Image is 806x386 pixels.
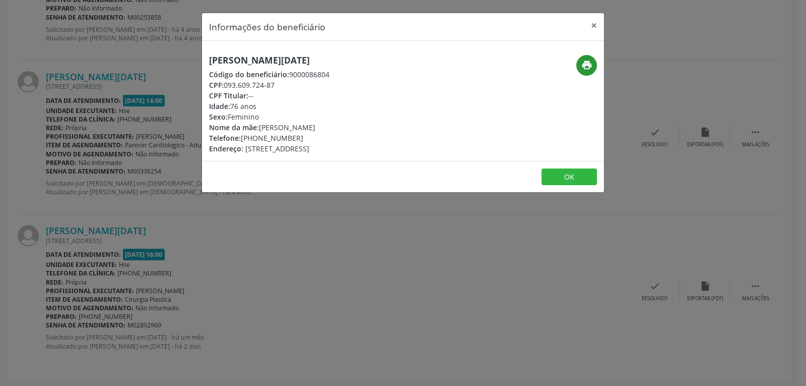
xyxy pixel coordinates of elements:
[209,90,329,101] div: --
[542,169,597,186] button: OK
[245,144,309,153] span: [STREET_ADDRESS]
[209,112,228,122] span: Sexo:
[209,133,329,143] div: [PHONE_NUMBER]
[209,69,329,80] div: 9000086804
[209,20,325,33] h5: Informações do beneficiário
[584,13,604,38] button: Close
[209,122,329,133] div: [PERSON_NAME]
[209,112,329,122] div: Feminino
[209,80,329,90] div: 093.609.724-87
[209,144,243,153] span: Endereço:
[209,55,329,66] h5: [PERSON_NAME][DATE]
[581,60,592,71] i: print
[576,55,597,76] button: print
[209,91,248,100] span: CPF Titular:
[209,133,241,143] span: Telefone:
[209,101,230,111] span: Idade:
[209,80,224,90] span: CPF:
[209,123,259,132] span: Nome da mãe:
[209,101,329,112] div: 76 anos
[209,70,289,79] span: Código do beneficiário:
